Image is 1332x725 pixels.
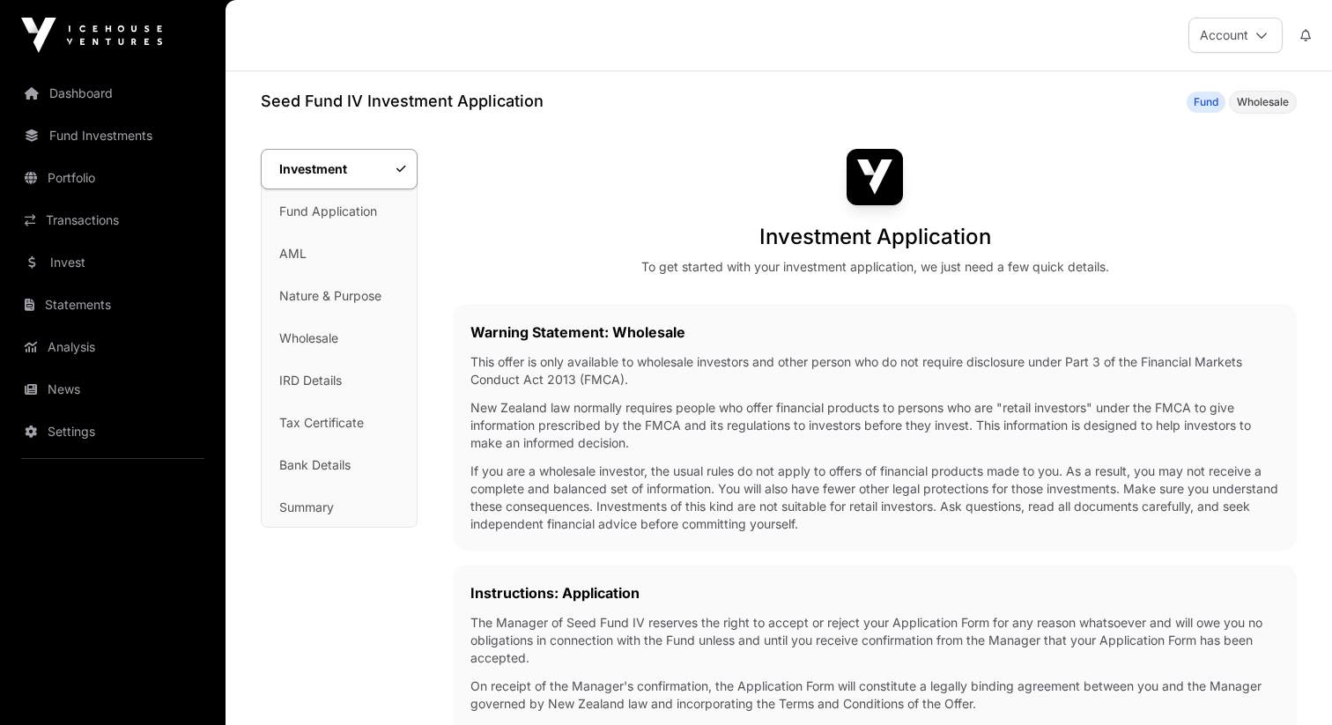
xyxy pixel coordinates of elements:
[14,201,211,240] a: Transactions
[14,328,211,366] a: Analysis
[14,116,211,155] a: Fund Investments
[262,488,417,527] a: Summary
[262,319,417,358] a: Wholesale
[262,277,417,315] a: Nature & Purpose
[261,149,418,189] a: Investment
[470,399,1279,452] p: New Zealand law normally requires people who offer financial products to persons who are "retail ...
[470,582,1279,603] h2: Instructions: Application
[262,403,417,442] a: Tax Certificate
[470,614,1279,667] p: The Manager of Seed Fund IV reserves the right to accept or reject your Application Form for any ...
[262,361,417,400] a: IRD Details
[14,412,211,451] a: Settings
[14,243,211,282] a: Invest
[262,446,417,485] a: Bank Details
[1237,95,1289,109] span: Wholesale
[262,192,417,231] a: Fund Application
[470,462,1279,533] p: If you are a wholesale investor, the usual rules do not apply to offers of financial products mad...
[14,74,211,113] a: Dashboard
[641,258,1109,276] div: To get started with your investment application, we just need a few quick details.
[470,353,1279,388] p: This offer is only available to wholesale investors and other person who do not require disclosur...
[14,159,211,197] a: Portfolio
[1188,18,1283,53] button: Account
[847,149,903,205] img: Seed Fund IV
[1244,640,1332,725] iframe: Chat Widget
[14,285,211,324] a: Statements
[1194,95,1218,109] span: Fund
[21,18,162,53] img: Icehouse Ventures Logo
[261,89,544,114] h1: Seed Fund IV Investment Application
[470,322,1279,343] h2: Warning Statement: Wholesale
[470,677,1279,713] p: On receipt of the Manager's confirmation, the Application Form will constitute a legally binding ...
[262,234,417,273] a: AML
[14,370,211,409] a: News
[759,223,991,251] h1: Investment Application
